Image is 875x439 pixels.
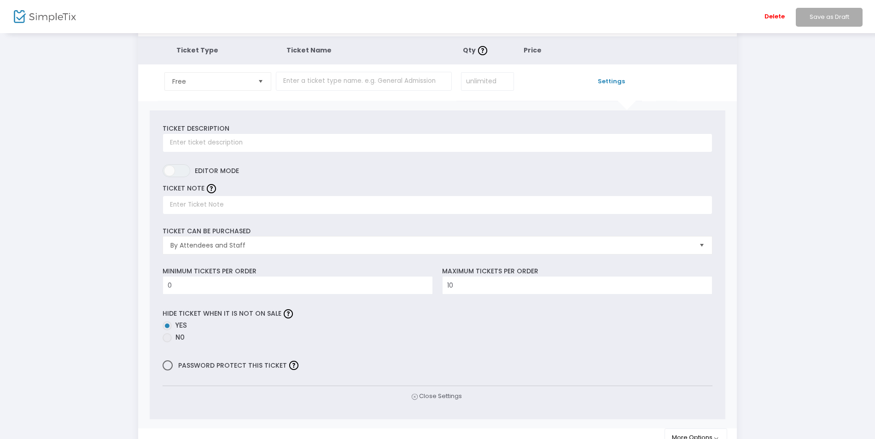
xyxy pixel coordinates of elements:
span: Close Settings [412,392,462,401]
span: Editor mode [195,164,239,177]
input: Enter ticket description [163,133,712,152]
label: Maximum tickets per order [442,266,538,276]
span: By Attendees and Staff [170,241,691,250]
label: Minimum tickets per order [163,266,257,276]
img: question-mark [289,361,298,370]
label: Hide ticket when it is not on sale [163,306,295,321]
label: TICKET NOTE [163,184,204,193]
button: Select [254,73,267,90]
label: Ticket Description [163,124,229,133]
span: Yes [172,321,187,330]
span: Ticket Name [286,46,332,55]
span: Delete [764,4,785,29]
span: Settings [586,77,637,86]
label: Ticket can be purchased [163,226,251,236]
span: Qty [463,46,490,55]
span: Free [172,77,251,86]
span: Price [524,46,542,55]
input: unlimited [461,73,513,90]
span: Ticket Type [176,46,218,55]
img: question-mark [478,46,487,55]
img: question-mark [207,184,216,193]
input: Enter a ticket type name. e.g. General Admission [276,72,452,91]
img: question-mark [284,309,293,318]
button: Select [695,237,708,254]
span: Password protect this ticket [176,359,287,371]
input: Enter Ticket Note [163,196,712,214]
span: No [172,333,185,342]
